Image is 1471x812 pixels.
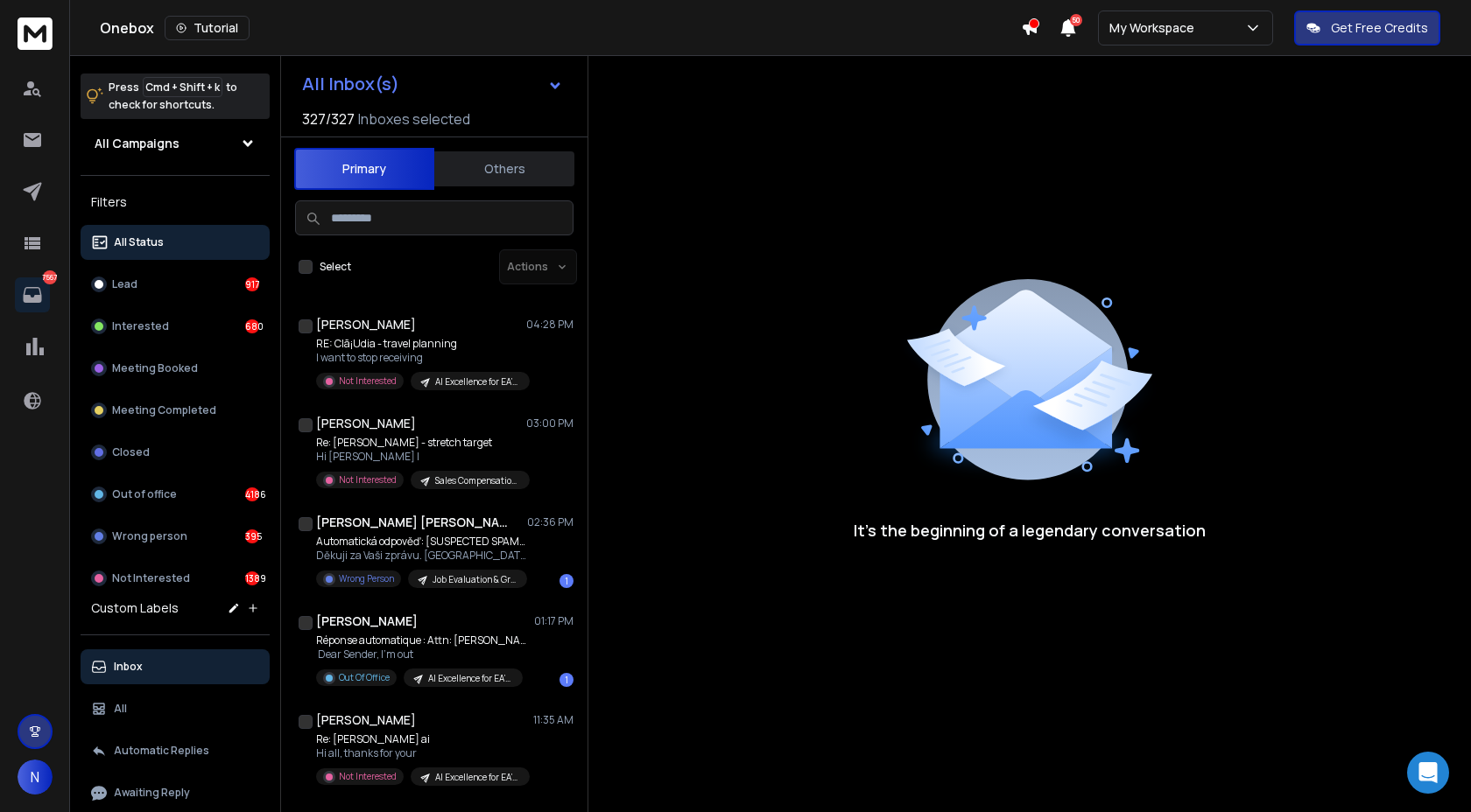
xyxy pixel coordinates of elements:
p: AI Excellence for EA's - Keynotive [435,375,519,388]
span: 327 / 327 [302,108,355,129]
p: Meeting Completed [112,403,216,417]
button: Awaiting Reply [81,775,270,810]
div: 395 [245,529,259,543]
h1: [PERSON_NAME] [316,612,418,630]
button: Not Interested1389 [81,561,270,596]
button: Automatic Replies [81,733,270,768]
p: Hi [PERSON_NAME] I [316,450,526,464]
p: 02:36 PM [527,515,574,529]
button: Meeting Completed [81,393,270,428]
a: 7567 [15,277,50,312]
div: 1 [560,574,574,588]
p: Get Free Credits [1331,19,1428,37]
div: Onebox [100,16,1021,40]
h1: All Campaigns [95,135,179,152]
p: Job Evaluation & Grades 3.0 - Keynotive [433,573,517,586]
p: Out Of Office [339,671,390,684]
h3: Filters [81,190,270,214]
h1: [PERSON_NAME] [316,316,416,333]
h1: [PERSON_NAME] [PERSON_NAME] [316,514,509,531]
p: Inbox [114,660,143,674]
p: Dear Sender, I'm out [316,647,526,661]
p: Awaiting Reply [114,786,190,800]
div: 1389 [245,571,259,585]
h1: [PERSON_NAME] [316,711,416,729]
div: 917 [245,277,259,291]
p: 04:28 PM [526,318,574,332]
button: Get Free Credits [1294,10,1440,45]
p: It’s the beginning of a legendary conversation [854,518,1206,542]
p: 03:00 PM [526,416,574,430]
p: AI Excellence for EA's - Keynotive [428,672,512,685]
button: All [81,691,270,726]
p: Not Interested [339,374,397,388]
button: Inbox [81,649,270,684]
h3: Custom Labels [91,599,179,617]
div: 680 [245,319,259,333]
p: All [114,702,127,716]
p: Hi all, thanks for your [316,746,526,760]
button: Primary [294,148,434,190]
p: Interested [112,319,169,333]
button: Interested680 [81,309,270,344]
p: 01:17 PM [534,614,574,628]
button: Lead917 [81,267,270,302]
button: N [18,759,53,794]
button: Out of office4186 [81,477,270,512]
p: Not Interested [339,770,397,783]
h3: Inboxes selected [358,108,470,129]
p: RE: Clã¡Udia - travel planning [316,337,526,351]
p: Re: [PERSON_NAME] ai [316,732,526,746]
p: All Status [114,235,164,249]
button: Others [434,150,574,188]
p: Out of office [112,487,177,501]
p: Not Interested [339,473,397,486]
button: Tutorial [165,16,250,40]
span: Cmd + Shift + k [143,77,222,97]
button: All Status [81,225,270,260]
p: My Workspace [1109,19,1201,37]
p: 11:35 AM [533,713,574,727]
h1: [PERSON_NAME] [316,415,416,432]
span: 50 [1070,14,1082,26]
label: Select [320,260,351,274]
p: I want to stop receiving [316,351,526,365]
button: Closed [81,435,270,470]
div: 4186 [245,487,259,501]
p: Closed [112,445,150,459]
div: Open Intercom Messenger [1407,752,1449,794]
p: Press to check for shortcuts. [109,79,237,114]
p: Sales Compensation & SIPs 3.0 - Keynotive [435,474,519,487]
p: AI Excellence for EA's - Keynotive [435,771,519,784]
div: 1 [560,673,574,687]
p: Meeting Booked [112,361,198,375]
button: All Inbox(s) [288,66,577,101]
h1: All Inbox(s) [302,75,399,93]
p: Wrong person [112,529,187,543]
button: Wrong person395 [81,519,270,554]
p: Automatická odpověď: [SUSPECTED SPAM] [PERSON_NAME] [316,535,526,549]
p: Děkuji za Vaši zprávu. [GEOGRAPHIC_DATA] [316,549,526,563]
button: Meeting Booked [81,351,270,386]
p: Not Interested [112,571,190,585]
p: Re: [PERSON_NAME] - stretch target [316,436,526,450]
p: Wrong Person [339,572,394,585]
p: Automatic Replies [114,744,209,758]
button: All Campaigns [81,126,270,161]
p: 7567 [43,270,57,284]
p: Lead [112,277,137,291]
p: Réponse automatique : Attn: [PERSON_NAME] – [316,633,526,647]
